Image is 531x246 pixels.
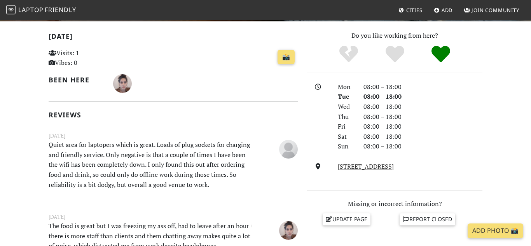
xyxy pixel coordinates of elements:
div: 08:00 – 18:00 [359,112,487,122]
div: Definitely! [418,45,464,64]
div: Mon [333,82,359,92]
span: Join Community [472,7,519,14]
p: Quiet area for laptopers which is great. Loads of plug sockets for charging and friendly service.... [44,140,259,190]
small: [DATE] [44,213,302,221]
a: [STREET_ADDRESS] [338,162,394,171]
span: Natacha Rossi [113,79,132,87]
a: 📸 [278,50,295,65]
a: Add Photo 📸 [468,223,523,238]
div: 08:00 – 18:00 [359,132,487,142]
div: Yes [372,45,418,64]
div: Fri [333,122,359,132]
h2: [DATE] [49,32,298,44]
img: blank-535327c66bd565773addf3077783bbfce4b00ec00e9fd257753287c682c7fa38.png [279,140,298,159]
p: Visits: 1 Vibes: 0 [49,48,126,68]
p: Do you like working from here? [307,31,482,41]
div: 08:00 – 18:00 [359,141,487,152]
div: 08:00 – 18:00 [359,92,487,102]
p: Missing or incorrect information? [307,199,482,209]
div: No [325,45,372,64]
span: Laptop [18,5,44,14]
img: 2939-natacha.jpg [113,74,132,93]
a: Report closed [400,213,456,225]
div: 08:00 – 18:00 [359,82,487,92]
div: Tue [333,92,359,102]
a: Cities [395,3,426,17]
div: Wed [333,102,359,112]
span: Friendly [45,5,76,14]
div: Sun [333,141,359,152]
div: 08:00 – 18:00 [359,102,487,112]
span: Anonymous [279,144,298,153]
div: 08:00 – 18:00 [359,122,487,132]
img: LaptopFriendly [6,5,16,14]
div: Thu [333,112,359,122]
span: Natacha Rossi [279,225,298,234]
a: Update page [323,213,371,225]
span: Add [442,7,453,14]
span: Cities [406,7,423,14]
img: 2939-natacha.jpg [279,221,298,240]
h2: Been here [49,76,104,84]
a: LaptopFriendly LaptopFriendly [6,3,76,17]
h2: Reviews [49,111,298,119]
small: [DATE] [44,131,302,140]
a: Add [431,3,456,17]
a: Join Community [461,3,522,17]
div: Sat [333,132,359,142]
